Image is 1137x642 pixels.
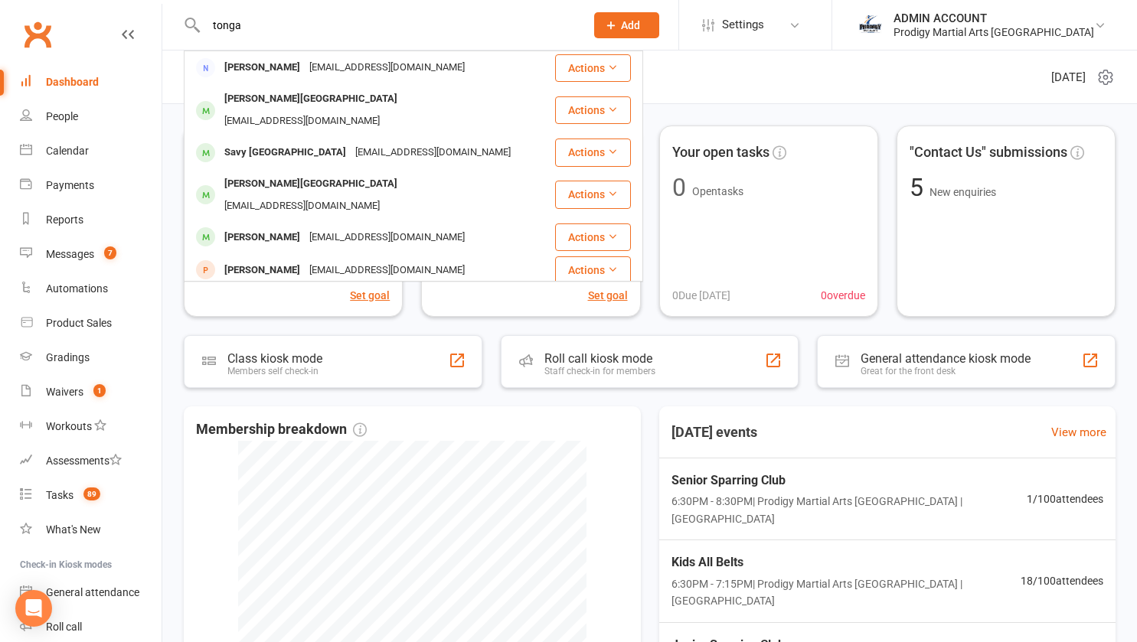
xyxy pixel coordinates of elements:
[83,487,100,500] span: 89
[20,409,162,444] a: Workouts
[220,173,402,195] div: [PERSON_NAME][GEOGRAPHIC_DATA]
[1051,68,1086,86] span: [DATE]
[20,575,162,610] a: General attendance kiosk mode
[20,65,162,99] a: Dashboard
[672,287,730,304] span: 0 Due [DATE]
[350,287,390,304] button: Set goal
[46,110,78,122] div: People
[671,471,1028,490] span: Senior Sparring Club
[46,489,74,501] div: Tasks
[46,523,101,536] div: What's New
[46,213,83,226] div: Reports
[196,419,367,441] span: Membership breakdown
[220,57,305,79] div: [PERSON_NAME]
[555,54,631,82] button: Actions
[1051,423,1106,442] a: View more
[305,57,469,79] div: [EMAIL_ADDRESS][DOMAIN_NAME]
[220,226,305,249] div: [PERSON_NAME]
[46,179,94,191] div: Payments
[672,175,686,200] div: 0
[305,226,469,249] div: [EMAIL_ADDRESS][DOMAIN_NAME]
[588,287,628,304] button: Set goal
[305,259,469,282] div: [EMAIL_ADDRESS][DOMAIN_NAME]
[220,142,351,164] div: Savy [GEOGRAPHIC_DATA]
[544,351,655,366] div: Roll call kiosk mode
[894,11,1094,25] div: ADMIN ACCOUNT
[555,256,631,284] button: Actions
[18,15,57,54] a: Clubworx
[20,306,162,341] a: Product Sales
[46,586,139,598] div: General attendance
[621,19,640,31] span: Add
[671,575,1021,610] span: 6:30PM - 7:15PM | Prodigy Martial Arts [GEOGRAPHIC_DATA] | [GEOGRAPHIC_DATA]
[910,142,1067,164] span: "Contact Us" submissions
[692,185,743,197] span: Open tasks
[46,145,89,157] div: Calendar
[104,246,116,259] span: 7
[220,195,384,217] div: [EMAIL_ADDRESS][DOMAIN_NAME]
[722,8,764,42] span: Settings
[20,237,162,272] a: Messages 7
[555,139,631,166] button: Actions
[20,375,162,409] a: Waivers 1
[227,351,322,366] div: Class kiosk mode
[861,351,1031,366] div: General attendance kiosk mode
[930,186,996,198] span: New enquiries
[46,420,92,432] div: Workouts
[555,181,631,208] button: Actions
[671,493,1028,527] span: 6:30PM - 8:30PM | Prodigy Martial Arts [GEOGRAPHIC_DATA] | [GEOGRAPHIC_DATA]
[46,621,82,633] div: Roll call
[672,142,769,164] span: Your open tasks
[20,444,162,478] a: Assessments
[46,455,122,467] div: Assessments
[46,351,90,363] div: Gradings
[20,513,162,547] a: What's New
[46,317,112,329] div: Product Sales
[594,12,659,38] button: Add
[20,341,162,375] a: Gradings
[93,384,106,397] span: 1
[20,134,162,168] a: Calendar
[855,10,886,41] img: thumb_image1686208220.png
[20,203,162,237] a: Reports
[1021,572,1103,589] span: 18 / 100 attendees
[910,173,930,202] span: 5
[894,25,1094,39] div: Prodigy Martial Arts [GEOGRAPHIC_DATA]
[15,590,52,627] div: Open Intercom Messenger
[20,168,162,203] a: Payments
[671,552,1021,572] span: Kids All Belts
[46,76,99,88] div: Dashboard
[46,248,94,260] div: Messages
[220,110,384,132] div: [EMAIL_ADDRESS][DOMAIN_NAME]
[227,366,322,376] div: Members self check-in
[821,287,865,304] span: 0 overdue
[659,419,769,446] h3: [DATE] events
[220,88,402,110] div: [PERSON_NAME][GEOGRAPHIC_DATA]
[544,366,655,376] div: Staff check-in for members
[555,223,631,251] button: Actions
[555,96,631,124] button: Actions
[20,478,162,513] a: Tasks 89
[1027,490,1103,507] span: 1 / 100 attendees
[20,99,162,134] a: People
[46,282,108,295] div: Automations
[861,366,1031,376] div: Great for the front desk
[351,142,515,164] div: [EMAIL_ADDRESS][DOMAIN_NAME]
[220,259,305,282] div: [PERSON_NAME]
[20,272,162,306] a: Automations
[201,15,574,36] input: Search...
[46,386,83,398] div: Waivers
